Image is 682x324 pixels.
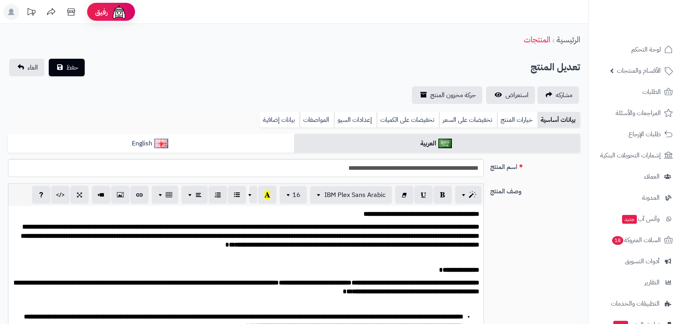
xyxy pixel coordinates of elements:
[487,159,583,172] label: اسم المنتج
[21,4,41,22] a: تحديثات المنصة
[593,273,677,292] a: التقارير
[334,112,377,128] a: إعدادات السيو
[412,86,482,104] a: حركة مخزون المنتج
[593,40,677,59] a: لوحة التحكم
[310,186,392,204] button: IBM Plex Sans Arabic
[593,167,677,186] a: العملاء
[625,256,660,267] span: أدوات التسويق
[300,112,334,128] a: المواصفات
[28,63,38,72] span: الغاء
[292,190,300,200] span: 16
[8,134,294,153] a: English
[644,171,660,182] span: العملاء
[593,188,677,207] a: المدونة
[611,298,660,309] span: التطبيقات والخدمات
[617,65,661,76] span: الأقسام والمنتجات
[324,190,386,200] span: IBM Plex Sans Arabic
[616,107,661,119] span: المراجعات والأسئلة
[487,183,583,196] label: وصف المنتج
[557,34,580,46] a: الرئيسية
[644,277,660,288] span: التقارير
[66,63,78,72] span: حفظ
[154,139,168,148] img: English
[556,90,573,100] span: مشاركه
[593,209,677,229] a: وآتس آبجديد
[628,129,661,140] span: طلبات الإرجاع
[593,252,677,271] a: أدوات التسويق
[280,186,307,204] button: 16
[628,15,674,32] img: logo-2.png
[111,4,127,20] img: ai-face.png
[593,103,677,123] a: المراجعات والأسئلة
[95,7,108,17] span: رفيق
[642,86,661,97] span: الطلبات
[593,82,677,101] a: الطلبات
[621,213,660,225] span: وآتس آب
[631,44,661,55] span: لوحة التحكم
[611,235,661,246] span: السلات المتروكة
[537,86,579,104] a: مشاركه
[531,59,580,76] h2: تعديل المنتج
[642,192,660,203] span: المدونة
[622,215,637,224] span: جديد
[497,112,537,128] a: خيارات المنتج
[49,59,85,76] button: حفظ
[593,231,677,250] a: السلات المتروكة18
[438,139,452,148] img: العربية
[9,59,44,76] a: الغاء
[439,112,497,128] a: تخفيضات على السعر
[593,125,677,144] a: طلبات الإرجاع
[593,294,677,313] a: التطبيقات والخدمات
[612,236,624,245] span: 18
[600,150,661,161] span: إشعارات التحويلات البنكية
[524,34,550,46] a: المنتجات
[294,134,580,153] a: العربية
[593,146,677,165] a: إشعارات التحويلات البنكية
[537,112,580,128] a: بيانات أساسية
[260,112,300,128] a: بيانات إضافية
[505,90,529,100] span: استعراض
[377,112,439,128] a: تخفيضات على الكميات
[486,86,535,104] a: استعراض
[430,90,476,100] span: حركة مخزون المنتج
